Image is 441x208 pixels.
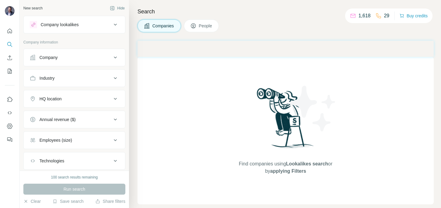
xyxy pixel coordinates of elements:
button: Annual revenue ($) [24,112,125,127]
button: Hide [106,4,129,13]
span: Companies [152,23,175,29]
div: Company lookalikes [41,22,79,28]
button: Technologies [24,154,125,168]
div: Employees (size) [39,137,72,143]
button: Industry [24,71,125,85]
button: Employees (size) [24,133,125,147]
img: Surfe Illustration - Woman searching with binoculars [254,86,317,154]
p: 29 [384,12,389,19]
p: 1,618 [358,12,371,19]
button: Quick start [5,26,15,36]
h4: Search [137,7,434,16]
button: Buy credits [399,12,428,20]
div: New search [23,5,42,11]
div: Company [39,54,58,61]
p: Company information [23,40,125,45]
span: Find companies using or by [237,160,334,175]
span: applying Filters [270,168,306,174]
span: People [199,23,213,29]
div: HQ location [39,96,62,102]
button: Company lookalikes [24,17,125,32]
button: Search [5,39,15,50]
img: Avatar [5,6,15,16]
div: 100 search results remaining [51,175,98,180]
button: Enrich CSV [5,52,15,63]
div: Annual revenue ($) [39,116,76,123]
iframe: Banner [137,41,434,57]
div: Industry [39,75,55,81]
button: Company [24,50,125,65]
div: Technologies [39,158,64,164]
button: My lists [5,66,15,77]
button: Save search [53,198,83,204]
button: Use Surfe API [5,107,15,118]
img: Surfe Illustration - Stars [286,81,340,136]
button: Use Surfe on LinkedIn [5,94,15,105]
button: Clear [23,198,41,204]
button: Dashboard [5,121,15,132]
button: Share filters [95,198,125,204]
button: Feedback [5,134,15,145]
button: HQ location [24,92,125,106]
span: Lookalikes search [286,161,328,166]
